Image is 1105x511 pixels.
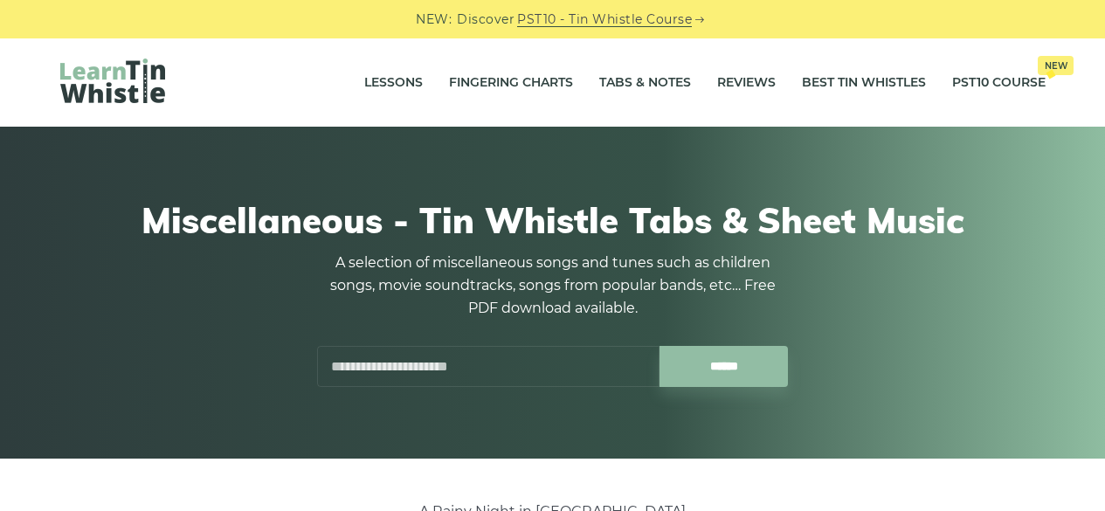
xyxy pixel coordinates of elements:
a: Best Tin Whistles [802,61,926,105]
a: Lessons [364,61,423,105]
h1: Miscellaneous - Tin Whistle Tabs & Sheet Music [60,199,1046,241]
a: Reviews [717,61,776,105]
a: PST10 CourseNew [952,61,1046,105]
span: New [1038,56,1074,75]
a: Fingering Charts [449,61,573,105]
p: A selection of miscellaneous songs and tunes such as children songs, movie soundtracks, songs fro... [317,252,789,320]
a: Tabs & Notes [599,61,691,105]
img: LearnTinWhistle.com [60,59,165,103]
